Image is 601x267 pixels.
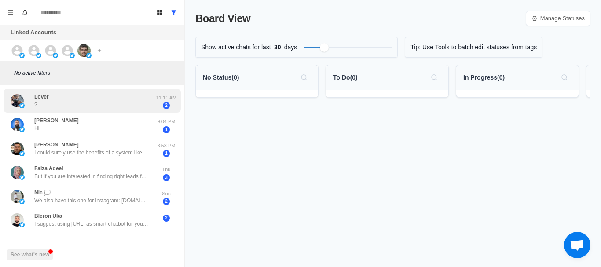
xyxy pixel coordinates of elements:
p: [PERSON_NAME] [34,117,79,124]
img: picture [36,53,41,58]
img: picture [11,166,24,179]
p: 8:53 PM [155,142,177,150]
p: Hi [34,124,39,132]
p: ? [34,101,37,109]
img: picture [11,94,24,107]
span: 2 [163,215,170,222]
p: Show active chats for last [201,43,271,52]
p: Thu [155,166,177,173]
button: Search [297,70,311,84]
p: To Do ( 0 ) [333,73,358,82]
p: Sun [155,190,177,198]
img: picture [11,190,24,203]
p: In Progress ( 0 ) [463,73,505,82]
p: Tip: Use [410,43,433,52]
button: Board View [153,5,167,19]
span: 1 [163,150,170,157]
img: picture [19,151,25,156]
p: Faiza Adeel [34,165,63,172]
p: Board View [195,11,250,26]
span: 2 [163,198,170,205]
p: Nic 💭 [34,189,51,197]
p: I could surely use the benefits of a system like this, I just cannot do it myself and also run a ... [34,149,149,157]
button: See what's new [7,249,53,260]
button: Add filters [167,68,177,78]
img: picture [11,142,24,155]
img: picture [19,53,25,58]
button: Notifications [18,5,32,19]
img: picture [19,175,25,180]
img: picture [77,44,91,57]
a: Tools [435,43,450,52]
div: Filter by activity days [320,43,329,52]
span: 30 [271,43,284,52]
img: picture [11,118,24,131]
p: days [284,43,297,52]
img: picture [19,103,25,108]
span: 1 [163,126,170,133]
span: 3 [163,174,170,181]
p: 11:11 AM [155,94,177,102]
img: picture [53,53,58,58]
p: No active filters [14,69,167,77]
img: picture [11,213,24,227]
p: Lover [34,93,49,101]
button: Show all conversations [167,5,181,19]
p: No Status ( 0 ) [203,73,239,82]
img: picture [86,53,92,58]
img: picture [19,199,25,204]
img: picture [19,127,25,132]
button: Menu [4,5,18,19]
a: Manage Statuses [526,11,590,26]
button: Search [427,70,441,84]
p: I suggest using [URL] as smart chatbot for you website. [34,220,149,228]
span: 2 [163,102,170,109]
div: Open chat [564,232,590,258]
p: 9:04 PM [155,118,177,125]
p: But if you are interested in finding right leads for your business, let me know and i will share ... [34,172,149,180]
img: picture [70,53,75,58]
p: Linked Accounts [11,28,56,37]
p: Bleron Uka [34,212,62,220]
img: picture [19,222,25,227]
p: We also have this one for instagram: [DOMAIN_NAME][URL] This one for LinkedIn: [DOMAIN_NAME][URL]... [34,197,149,205]
p: to batch edit statuses from tags [451,43,537,52]
button: Search [557,70,572,84]
p: [PERSON_NAME] [34,141,79,149]
button: Add account [94,45,105,56]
